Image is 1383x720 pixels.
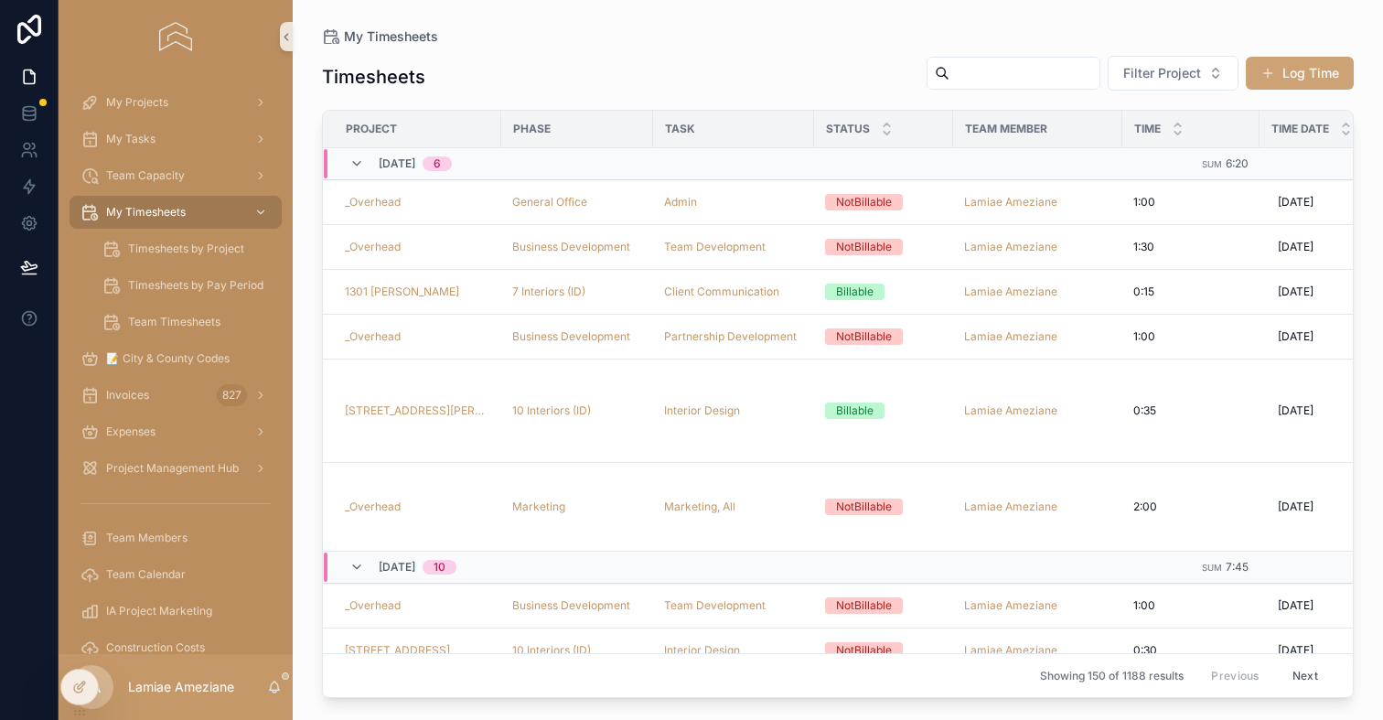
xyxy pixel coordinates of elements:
[128,678,234,696] p: Lamiae Ameziane
[512,240,642,254] a: Business Development
[70,558,282,591] a: Team Calendar
[825,284,942,300] a: Billable
[836,284,874,300] div: Billable
[512,500,642,514] a: Marketing
[964,240,1057,254] a: Lamiae Ameziane
[106,531,188,545] span: Team Members
[345,195,490,210] a: _Overhead
[1133,403,1249,418] a: 0:35
[128,278,263,293] span: Timesheets by Pay Period
[128,242,244,256] span: Timesheets by Project
[345,195,401,210] span: _Overhead
[1271,122,1329,136] span: Time Date
[512,500,565,514] span: Marketing
[345,403,490,418] a: [STREET_ADDRESS][PERSON_NAME]
[964,195,1057,210] a: Lamiae Ameziane
[1133,240,1249,254] a: 1:30
[345,329,401,344] a: _Overhead
[664,195,697,210] a: Admin
[59,73,293,654] div: scrollable content
[964,643,1057,658] span: Lamiae Ameziane
[513,122,551,136] span: Phase
[964,500,1057,514] a: Lamiae Ameziane
[345,285,459,299] a: 1301 [PERSON_NAME]
[836,239,892,255] div: NotBillable
[664,403,740,418] a: Interior Design
[512,643,591,658] a: 10 Interiors (ID)
[345,500,401,514] a: _Overhead
[664,195,803,210] a: Admin
[1133,598,1249,613] a: 1:00
[1133,195,1249,210] a: 1:00
[664,500,803,514] a: Marketing, All
[1226,560,1249,574] span: 7:45
[664,500,735,514] span: Marketing, All
[379,560,415,575] span: [DATE]
[512,598,642,613] a: Business Development
[664,285,803,299] a: Client Communication
[106,168,185,183] span: Team Capacity
[1133,285,1154,299] span: 0:15
[825,403,942,419] a: Billable
[664,643,740,658] a: Interior Design
[964,329,1057,344] a: Lamiae Ameziane
[836,194,892,210] div: NotBillable
[1133,329,1155,344] span: 1:00
[836,642,892,659] div: NotBillable
[345,285,490,299] a: 1301 [PERSON_NAME]
[512,643,642,658] a: 10 Interiors (ID)
[512,598,630,613] a: Business Development
[70,123,282,156] a: My Tasks
[91,232,282,265] a: Timesheets by Project
[217,384,247,406] div: 827
[1133,195,1155,210] span: 1:00
[964,500,1111,514] a: Lamiae Ameziane
[91,306,282,339] a: Team Timesheets
[70,379,282,412] a: Invoices827
[70,196,282,229] a: My Timesheets
[106,132,155,146] span: My Tasks
[664,329,797,344] a: Partnership Development
[434,560,445,575] div: 10
[70,86,282,119] a: My Projects
[1133,403,1156,418] span: 0:35
[1133,500,1249,514] a: 2:00
[70,415,282,448] a: Expenses
[106,95,168,110] span: My Projects
[512,195,587,210] a: General Office
[825,239,942,255] a: NotBillable
[1278,329,1313,344] span: [DATE]
[964,240,1111,254] a: Lamiae Ameziane
[664,329,803,344] a: Partnership Development
[664,643,803,658] a: Interior Design
[379,156,415,171] span: [DATE]
[836,328,892,345] div: NotBillable
[106,388,149,403] span: Invoices
[512,240,630,254] span: Business Development
[1246,57,1354,90] button: Log Time
[512,403,591,418] a: 10 Interiors (ID)
[345,500,490,514] a: _Overhead
[664,598,803,613] a: Team Development
[964,285,1057,299] span: Lamiae Ameziane
[1278,403,1313,418] span: [DATE]
[345,643,450,658] a: [STREET_ADDRESS]
[1108,56,1238,91] button: Select Button
[128,315,220,329] span: Team Timesheets
[964,195,1111,210] a: Lamiae Ameziane
[70,521,282,554] a: Team Members
[964,403,1111,418] a: Lamiae Ameziane
[1133,285,1249,299] a: 0:15
[344,27,438,46] span: My Timesheets
[664,240,803,254] a: Team Development
[664,285,779,299] span: Client Communication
